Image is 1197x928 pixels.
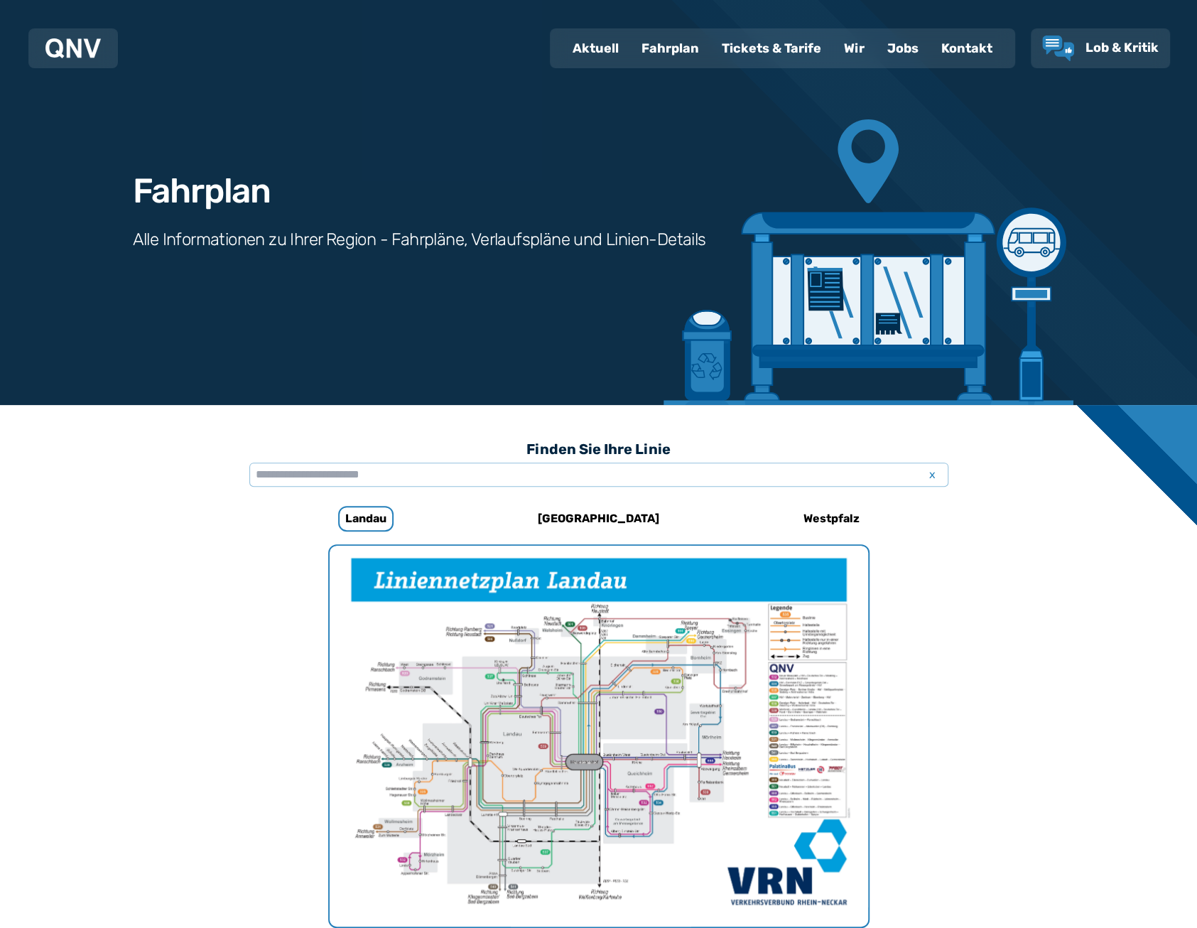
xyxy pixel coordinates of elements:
[330,546,868,927] li: 1 von 1
[532,507,665,530] h6: [GEOGRAPHIC_DATA]
[561,30,630,67] a: Aktuell
[1042,36,1159,61] a: Lob & Kritik
[876,30,930,67] a: Jobs
[45,34,101,63] a: QNV Logo
[45,38,101,58] img: QNV Logo
[833,30,876,67] a: Wir
[1085,40,1159,55] span: Lob & Kritik
[930,30,1004,67] a: Kontakt
[710,30,833,67] a: Tickets & Tarife
[923,466,943,483] span: x
[330,546,868,927] div: My Favorite Images
[338,506,394,532] h6: Landau
[504,502,693,536] a: [GEOGRAPHIC_DATA]
[630,30,710,67] a: Fahrplan
[330,546,868,927] img: Netzpläne Landau Seite 1 von 1
[249,433,948,465] h3: Finden Sie Ihre Linie
[133,174,271,208] h1: Fahrplan
[737,502,926,536] a: Westpfalz
[798,507,865,530] h6: Westpfalz
[133,228,706,251] h3: Alle Informationen zu Ihrer Region - Fahrpläne, Verlaufspläne und Linien-Details
[271,502,460,536] a: Landau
